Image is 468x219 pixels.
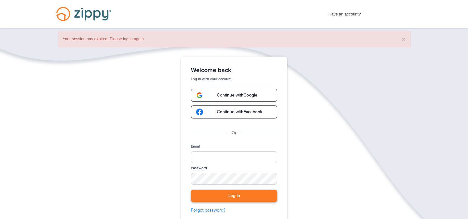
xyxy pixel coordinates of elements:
button: Log in [191,190,277,202]
input: Password [191,173,277,185]
h1: Welcome back [191,67,277,74]
button: × [401,36,405,42]
span: Continue with Google [211,93,257,97]
a: google-logoContinue withGoogle [191,89,277,102]
p: Log in with your account. [191,76,277,81]
span: Have an account? [328,8,361,18]
img: google-logo [196,92,203,99]
a: Forgot password? [191,207,277,214]
div: Your session has expired. Please log in again. [58,31,410,47]
a: google-logoContinue withFacebook [191,105,277,118]
p: Or [232,130,237,136]
input: Email [191,151,277,163]
label: Email [191,144,200,149]
img: google-logo [196,109,203,115]
span: Continue with Facebook [211,110,262,114]
label: Password [191,165,207,171]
